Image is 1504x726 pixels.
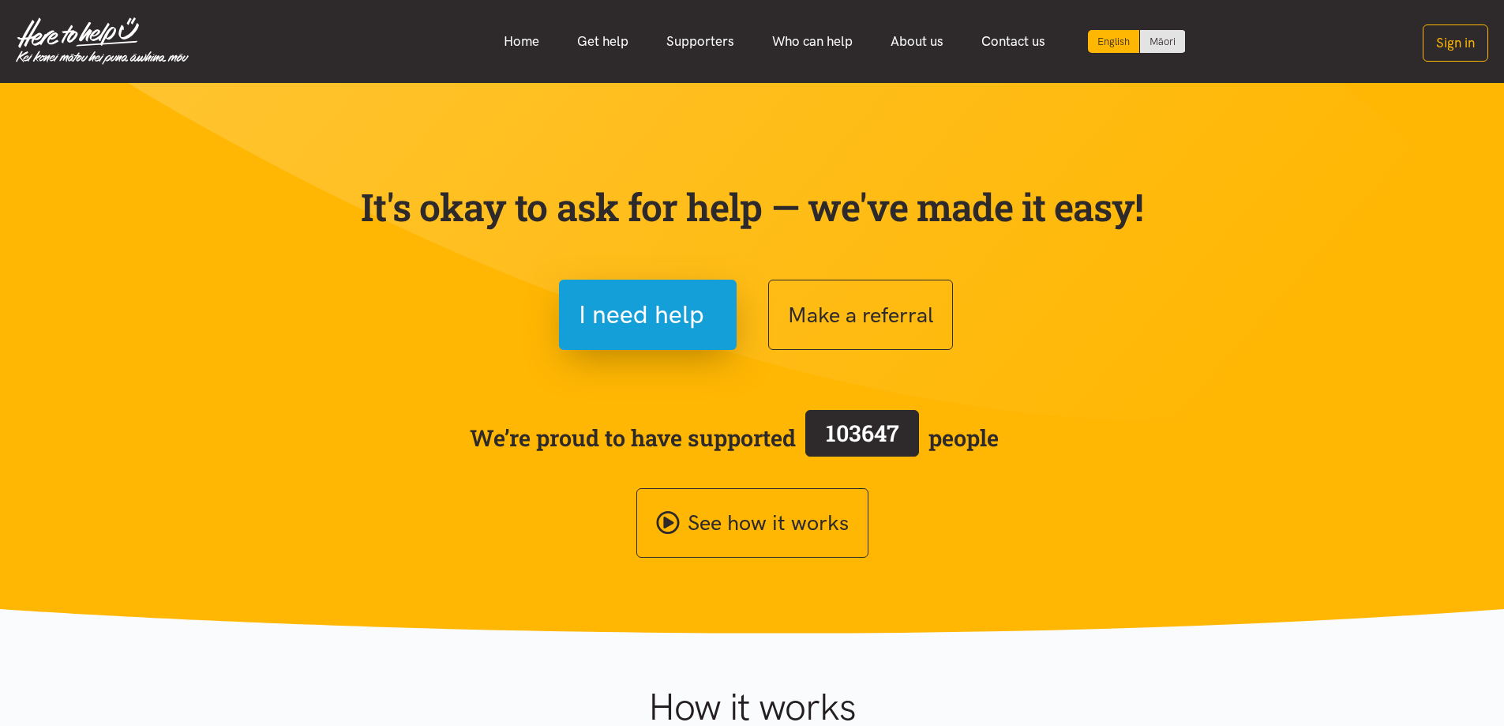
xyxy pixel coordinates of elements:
[485,24,558,58] a: Home
[558,24,647,58] a: Get help
[826,418,899,448] span: 103647
[872,24,962,58] a: About us
[796,407,928,468] a: 103647
[647,24,753,58] a: Supporters
[1140,30,1185,53] a: Switch to Te Reo Māori
[470,407,999,468] span: We’re proud to have supported people
[358,184,1147,230] p: It's okay to ask for help — we've made it easy!
[559,280,737,350] button: I need help
[579,295,704,335] span: I need help
[753,24,872,58] a: Who can help
[1088,30,1186,53] div: Language toggle
[16,17,189,65] img: Home
[962,24,1064,58] a: Contact us
[768,280,953,350] button: Make a referral
[636,488,868,559] a: See how it works
[1423,24,1488,62] button: Sign in
[1088,30,1140,53] div: Current language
